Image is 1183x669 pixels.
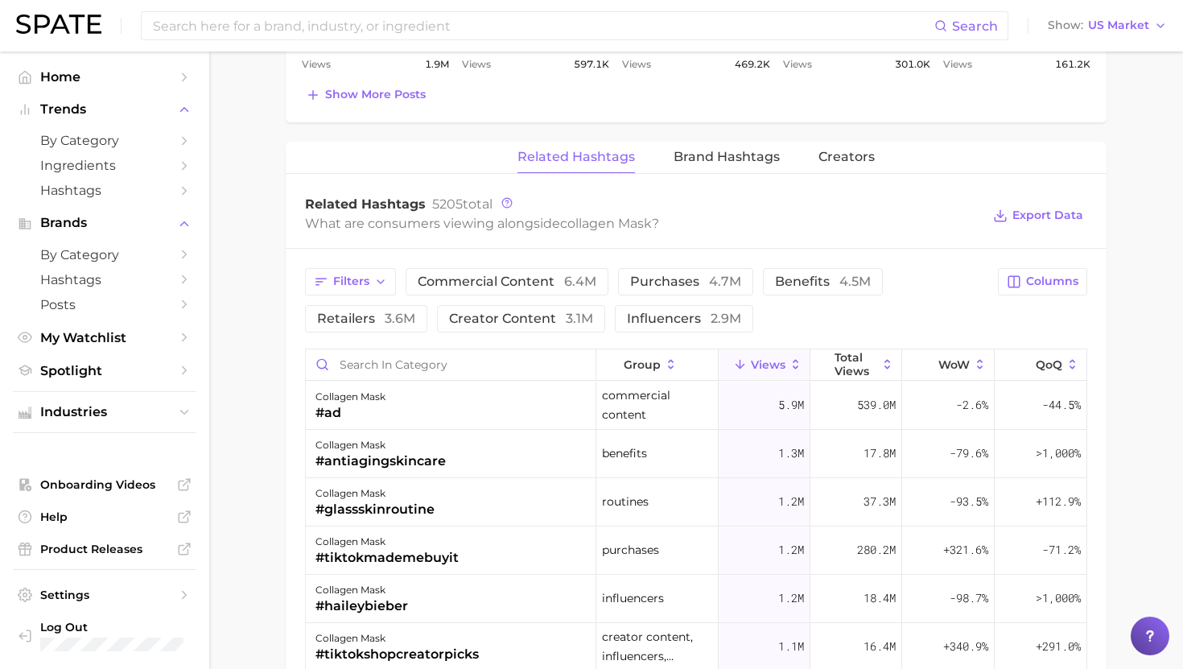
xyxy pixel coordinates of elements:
span: -71.2% [1042,540,1081,560]
span: Creators [818,150,875,164]
span: Views [783,55,812,74]
button: Industries [13,400,196,424]
span: 301.0k [895,55,930,74]
div: collagen mask [315,387,385,407]
span: 4.5m [839,274,871,289]
span: Brands [40,216,169,230]
span: Product Releases [40,542,169,556]
button: Total Views [810,349,902,381]
span: 469.2k [735,55,770,74]
button: Columns [998,268,1087,295]
button: collagen mask#glassskinroutineroutines1.2m37.3m-93.5%+112.9% [306,478,1086,527]
span: 1.1m [778,637,804,656]
span: 5205 [432,196,463,212]
a: Hashtags [13,178,196,203]
span: Show more posts [325,88,426,101]
span: group [624,358,661,371]
span: collagen mask [560,216,652,231]
span: by Category [40,247,169,262]
span: 3.1m [566,311,593,326]
span: 6.4m [564,274,596,289]
div: What are consumers viewing alongside ? [305,213,981,234]
span: Views [302,55,331,74]
div: collagen mask [315,484,435,503]
span: US Market [1088,21,1149,30]
span: >1,000% [1036,590,1081,605]
span: benefits [602,444,647,463]
span: Filters [333,275,369,288]
button: Show more posts [302,84,430,106]
span: WoW [938,358,970,371]
span: Total Views [835,351,877,377]
span: 16.4m [864,637,896,656]
span: influencers [602,588,664,608]
div: #antiagingskincare [315,452,446,471]
div: #haileybieber [315,597,408,616]
a: Log out. Currently logged in with e-mail mathilde@spate.nyc. [13,615,196,656]
span: Related Hashtags [305,196,426,212]
button: WoW [902,349,994,381]
span: 17.8m [864,444,896,463]
div: collagen mask [315,580,408,600]
span: -2.6% [956,395,988,415]
span: +340.9% [943,637,988,656]
span: Spotlight [40,363,169,378]
div: #tiktokshopcreatorpicks [315,645,479,664]
span: Columns [1026,275,1078,288]
span: purchases [630,275,741,288]
span: 161.2k [1055,55,1090,74]
button: Filters [305,268,396,295]
span: purchases [602,540,659,560]
input: Search in category [306,349,596,380]
button: collagen mask#adcommercial content5.9m539.0m-2.6%-44.5% [306,382,1086,430]
a: Posts [13,292,196,317]
a: My Watchlist [13,325,196,350]
span: Search [952,19,998,34]
span: 1.2m [778,540,804,560]
a: Ingredients [13,153,196,178]
span: creator content [449,312,593,325]
span: by Category [40,133,169,148]
span: -98.7% [950,588,988,608]
span: Related Hashtags [517,150,635,164]
a: by Category [13,128,196,153]
div: collagen mask [315,629,479,648]
span: Settings [40,588,169,602]
span: commercial content [418,275,596,288]
span: Views [462,55,491,74]
span: 597.1k [574,55,609,74]
span: Export Data [1012,209,1083,222]
span: 280.2m [857,540,896,560]
span: commercial content [602,386,712,424]
span: Help [40,510,169,524]
span: Home [40,69,169,85]
span: 1.9m [425,55,449,74]
button: collagen mask#tiktokmademebuyitpurchases1.2m280.2m+321.6%-71.2% [306,527,1086,575]
button: collagen mask#antiagingskincarebenefits1.3m17.8m-79.6%>1,000% [306,430,1086,478]
span: Ingredients [40,158,169,173]
span: Onboarding Videos [40,477,169,492]
div: collagen mask [315,436,446,455]
span: +321.6% [943,540,988,560]
span: retailers [317,312,415,325]
a: Home [13,64,196,89]
span: >1,000% [1036,445,1081,460]
a: Settings [13,583,196,607]
span: benefits [775,275,871,288]
span: Show [1048,21,1083,30]
div: #tiktokmademebuyit [315,548,459,568]
a: by Category [13,242,196,267]
div: #glassskinroutine [315,500,435,519]
a: Help [13,505,196,529]
span: My Watchlist [40,330,169,345]
a: Onboarding Videos [13,473,196,497]
span: -93.5% [950,492,988,511]
span: Hashtags [40,272,169,287]
span: 1.2m [778,492,804,511]
span: -79.6% [950,444,988,463]
span: +291.0% [1036,637,1081,656]
img: SPATE [16,14,101,34]
div: #ad [315,403,385,423]
span: Hashtags [40,183,169,198]
span: Brand Hashtags [674,150,780,164]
